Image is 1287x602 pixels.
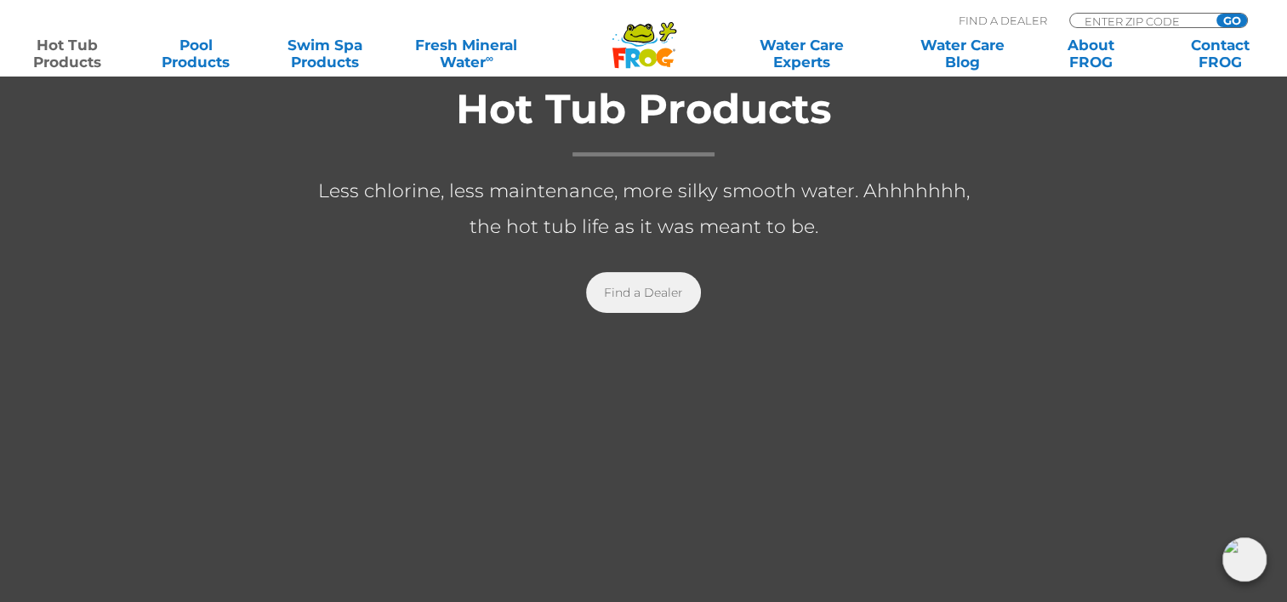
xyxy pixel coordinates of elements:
sup: ∞ [486,52,493,65]
input: Zip Code Form [1083,14,1198,28]
a: Hot TubProducts [17,37,117,71]
a: PoolProducts [146,37,247,71]
a: AboutFROG [1041,37,1142,71]
a: ContactFROG [1170,37,1270,71]
p: Find A Dealer [959,13,1047,28]
a: Swim SpaProducts [275,37,375,71]
p: Less chlorine, less maintenance, more silky smooth water. Ahhhhhhh, the hot tub life as it was me... [304,173,984,245]
h1: Hot Tub Products [304,87,984,156]
input: GO [1216,14,1247,27]
a: Find a Dealer [586,272,701,313]
a: Fresh MineralWater∞ [404,37,529,71]
a: Water CareExperts [720,37,883,71]
a: Water CareBlog [912,37,1012,71]
img: openIcon [1222,537,1267,582]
